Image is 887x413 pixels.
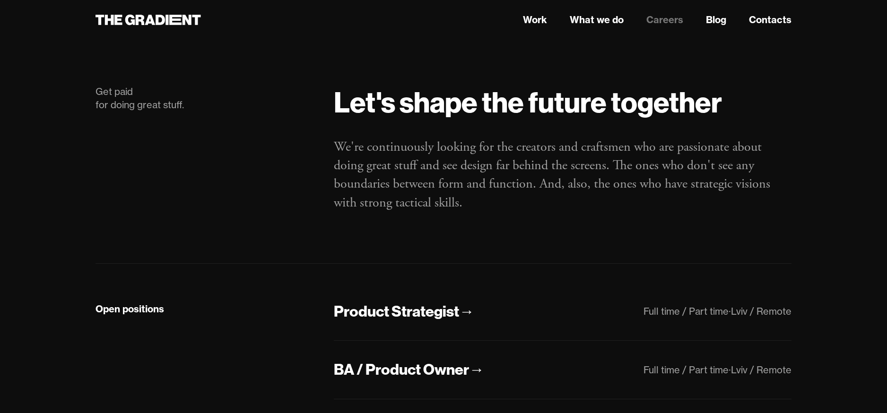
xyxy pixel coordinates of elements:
div: Get paid for doing great stuff. [96,85,315,112]
div: · [729,364,731,376]
strong: Open positions [96,303,164,315]
div: → [459,301,474,321]
a: Careers [646,13,683,27]
a: Blog [706,13,726,27]
div: Product Strategist [334,301,459,321]
strong: Let's shape the future together [334,84,722,120]
a: BA / Product Owner→ [334,360,484,380]
div: BA / Product Owner [334,360,469,379]
a: Product Strategist→ [334,301,474,322]
div: Lviv / Remote [731,305,791,317]
p: We're continuously looking for the creators and craftsmen who are passionate about doing great st... [334,138,791,212]
a: What we do [570,13,624,27]
div: → [469,360,484,379]
div: Full time / Part time [644,364,729,376]
div: · [729,305,731,317]
div: Full time / Part time [644,305,729,317]
a: Contacts [749,13,791,27]
div: Lviv / Remote [731,364,791,376]
a: Work [523,13,547,27]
